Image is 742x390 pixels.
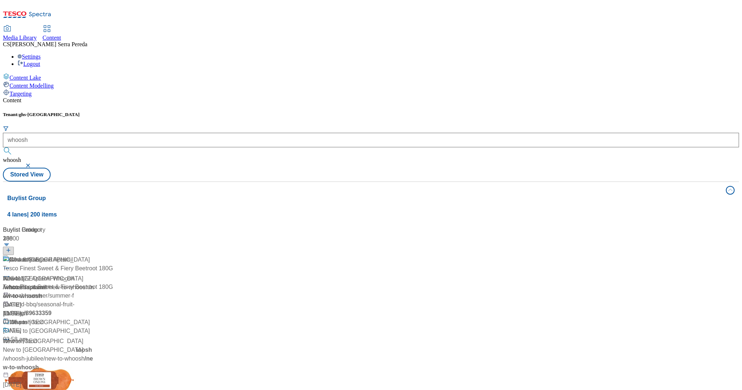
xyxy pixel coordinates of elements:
[43,355,85,362] span: / new-to-whoosh
[19,112,80,117] span: ghs-[GEOGRAPHIC_DATA]
[3,284,48,290] span: / whoosh-summer
[3,112,739,118] h5: Tenant:
[3,355,93,370] span: / new-to-whoosh
[9,91,32,97] span: Targeting
[3,309,98,318] div: [DATE]
[10,41,87,47] span: [PERSON_NAME] Serra Pereda
[9,255,90,264] div: New to [GEOGRAPHIC_DATA]
[7,211,57,218] span: 4 lanes | 200 items
[9,83,54,89] span: Content Modelling
[3,89,739,97] a: Targeting
[43,26,61,41] a: Content
[3,318,98,327] div: 02:36 pm
[3,157,21,163] span: whoosh
[3,81,739,89] a: Content Modelling
[3,182,739,223] button: Buylist Group4 lanes| 200 items
[3,326,228,335] div: [DATE]
[3,226,228,234] div: Buylist Product
[43,35,61,41] span: Content
[3,346,83,354] div: New to [GEOGRAPHIC_DATA]
[3,355,43,362] span: / whoosh-jubilee
[3,133,739,147] input: Search
[3,274,83,283] div: New to [GEOGRAPHIC_DATA]
[3,168,51,182] button: Stored View
[3,41,10,47] span: CS
[9,75,41,81] span: Content Lake
[3,234,228,243] div: 10000
[7,194,722,203] h4: Buylist Group
[3,284,94,299] span: / new-to-whoosh
[3,226,98,234] div: Buylist Category
[3,73,739,81] a: Content Lake
[3,335,228,344] div: 03:58 am
[48,284,89,290] span: / new-to-whoosh
[3,35,37,41] span: Media Library
[3,234,98,243] div: 358
[3,97,739,104] div: Content
[3,26,37,41] a: Media Library
[17,53,41,60] a: Settings
[17,61,40,67] a: Logout
[3,126,9,131] svg: Search Filters
[3,381,98,389] div: [DATE]
[9,327,90,335] div: New to [GEOGRAPHIC_DATA]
